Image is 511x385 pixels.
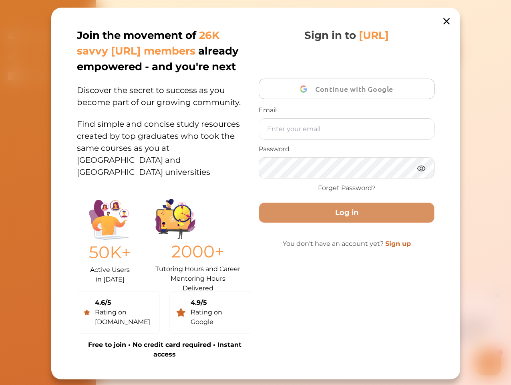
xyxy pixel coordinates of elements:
[96,27,103,35] span: 👋
[155,264,240,285] p: Tutoring Hours and Career Mentoring Hours Delivered
[160,43,167,51] span: 🌟
[315,79,397,98] span: Continue with Google
[259,203,434,223] button: Log in
[89,200,129,240] img: Illustration.25158f3c.png
[70,8,85,23] img: Nini
[259,79,434,99] button: Continue with Google
[77,108,252,178] p: Find simple and concise study resources created by top graduates who took the same courses as you...
[359,29,389,42] span: [URL]
[259,144,434,154] p: Password
[89,265,131,284] p: Active Users in [DATE]
[155,199,195,239] img: Group%201403.ccdcecb8.png
[190,298,245,308] div: 4.9/5
[70,27,176,51] p: Hey there If you have any questions, I'm here to help! Just text back 'Hi' and choose from the fo...
[177,59,184,66] i: 1
[95,298,153,308] div: 4.6/5
[416,163,426,173] img: eye.3286bcf0.webp
[89,240,131,265] p: 50K+
[77,340,252,359] p: Free to join • No credit card required • Instant access
[77,28,251,75] p: Join the movement of already empowered - and you're next
[385,240,410,247] a: Sign up
[77,291,160,334] a: 4.6/5Rating on [DOMAIN_NAME]
[77,75,252,108] p: Discover the secret to success as you become part of our growing community.
[95,308,153,327] div: Rating on [DOMAIN_NAME]
[190,308,245,327] div: Rating on Google
[259,119,434,139] input: Enter your email
[77,29,219,57] span: 26K savvy [URL] members
[304,28,389,43] p: Sign in to
[90,13,99,21] div: Nini
[169,291,252,334] a: 4.9/5Rating on Google
[259,105,434,115] p: Email
[259,239,434,249] p: You don't have an account yet?
[318,183,375,193] a: Forget Password?
[155,239,240,264] p: 2000+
